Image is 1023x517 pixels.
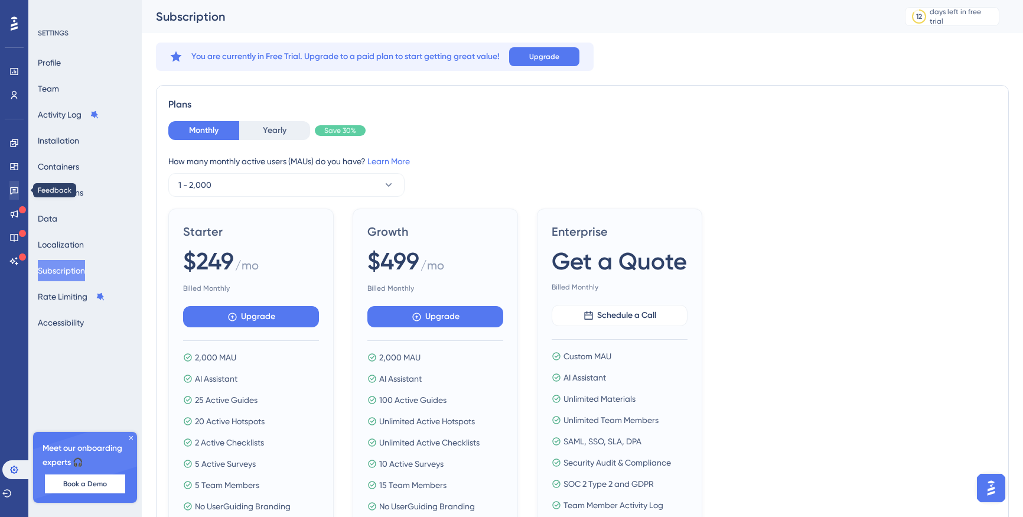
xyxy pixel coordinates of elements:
button: Installation [38,130,79,151]
button: Profile [38,52,61,73]
span: 10 Active Surveys [379,457,444,471]
span: Get a Quote [552,245,687,278]
span: Meet our onboarding experts 🎧 [43,441,128,470]
span: Custom MAU [563,349,611,363]
button: Integrations [38,182,83,203]
span: You are currently in Free Trial. Upgrade to a paid plan to start getting great value! [191,50,500,64]
span: Schedule a Call [597,308,656,323]
button: Upgrade [367,306,503,327]
span: Upgrade [529,52,559,61]
span: Billed Monthly [367,284,503,293]
span: 100 Active Guides [379,393,447,407]
span: AI Assistant [195,372,237,386]
span: AI Assistant [563,370,606,385]
span: 5 Active Surveys [195,457,256,471]
span: Save 30% [324,126,356,135]
span: Growth [367,223,503,240]
span: Upgrade [425,310,460,324]
button: Accessibility [38,312,84,333]
span: 2,000 MAU [195,350,236,365]
button: 1 - 2,000 [168,173,405,197]
button: Upgrade [509,47,579,66]
button: Monthly [168,121,239,140]
span: Billed Monthly [183,284,319,293]
span: 2 Active Checklists [195,435,264,450]
div: How many monthly active users (MAUs) do you have? [168,154,996,168]
span: Unlimited Team Members [563,413,659,427]
div: Plans [168,97,996,112]
button: Subscription [38,260,85,281]
span: No UserGuiding Branding [379,499,475,513]
span: Enterprise [552,223,688,240]
div: Subscription [156,8,875,25]
span: Unlimited Materials [563,392,636,406]
button: Containers [38,156,79,177]
span: Security Audit & Compliance [563,456,671,470]
button: Activity Log [38,104,99,125]
button: Data [38,208,57,229]
span: 5 Team Members [195,478,259,492]
span: Starter [183,223,319,240]
a: Learn More [367,157,410,166]
button: Schedule a Call [552,305,688,326]
span: $249 [183,245,234,278]
button: Rate Limiting [38,286,105,307]
span: Unlimited Active Checklists [379,435,480,450]
span: / mo [235,257,259,279]
div: days left in free trial [930,7,995,26]
button: Book a Demo [45,474,125,493]
span: 25 Active Guides [195,393,258,407]
button: Upgrade [183,306,319,327]
span: AI Assistant [379,372,422,386]
span: No UserGuiding Branding [195,499,291,513]
span: Team Member Activity Log [563,498,663,512]
div: 12 [916,12,922,21]
span: SOC 2 Type 2 and GDPR [563,477,654,491]
span: 1 - 2,000 [178,178,211,192]
span: $499 [367,245,419,278]
span: Upgrade [241,310,275,324]
iframe: UserGuiding AI Assistant Launcher [973,470,1009,506]
span: 2,000 MAU [379,350,421,365]
button: Team [38,78,59,99]
span: 20 Active Hotspots [195,414,265,428]
span: SAML, SSO, SLA, DPA [563,434,641,448]
span: / mo [421,257,444,279]
button: Yearly [239,121,310,140]
span: Unlimited Active Hotspots [379,414,475,428]
span: 15 Team Members [379,478,447,492]
span: Billed Monthly [552,282,688,292]
span: Book a Demo [63,479,107,489]
button: Localization [38,234,84,255]
div: SETTINGS [38,28,133,38]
